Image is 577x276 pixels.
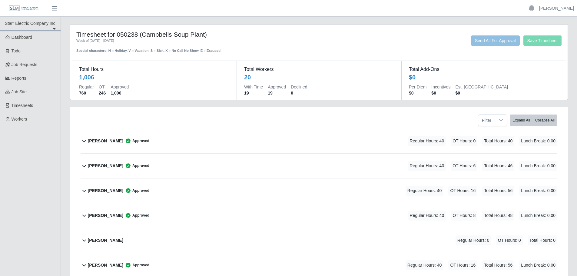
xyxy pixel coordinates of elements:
[79,90,94,96] dd: 760
[482,161,514,171] span: Total Hours: 46
[88,212,123,219] b: [PERSON_NAME]
[482,211,514,221] span: Total Hours: 48
[519,211,557,221] span: Lunch Break: 0.00
[268,90,286,96] dd: 19
[123,163,149,169] span: Approved
[448,260,477,270] span: OT Hours: 16
[12,89,27,94] span: job site
[99,90,106,96] dd: 246
[79,66,229,73] dt: Total Hours
[408,136,446,146] span: Regular Hours: 40
[244,84,263,90] dt: With Time
[123,188,149,194] span: Approved
[12,103,33,108] span: Timesheets
[79,84,94,90] dt: Regular
[431,90,450,96] dd: $0
[79,73,94,81] div: 1,006
[88,138,123,144] b: [PERSON_NAME]
[451,161,477,171] span: OT Hours: 6
[81,228,557,253] button: [PERSON_NAME] Regular Hours: 0 OT Hours: 0 Total Hours: 0
[408,161,446,171] span: Regular Hours: 40
[482,260,514,270] span: Total Hours: 56
[510,115,557,126] div: bulk actions
[528,235,557,245] span: Total Hours: 0
[523,35,562,46] button: Save Timesheet
[244,73,251,81] div: 20
[76,43,273,53] div: Special characters: H = Holiday, V = Vacation, S = Sick, X = No Call No Show, E = Excused
[76,31,273,38] h4: Timesheet for 050238 (Campbells Soup Plant)
[519,136,557,146] span: Lunch Break: 0.00
[8,5,39,12] img: SLM Logo
[123,262,149,268] span: Approved
[111,84,129,90] dt: Approved
[448,186,477,196] span: OT Hours: 16
[455,84,508,90] dt: Est. [GEOGRAPHIC_DATA]
[291,84,307,90] dt: Declined
[482,136,514,146] span: Total Hours: 40
[88,163,123,169] b: [PERSON_NAME]
[409,90,426,96] dd: $0
[76,38,273,43] div: Week of [DATE] - [DATE]
[268,84,286,90] dt: Approved
[409,66,559,73] dt: Total Add-Ons
[519,260,557,270] span: Lunch Break: 0.00
[409,84,426,90] dt: Per Diem
[496,235,523,245] span: OT Hours: 0
[291,90,307,96] dd: 0
[471,35,520,46] button: Send All For Approval
[406,186,444,196] span: Regular Hours: 40
[431,84,450,90] dt: Incentives
[99,84,106,90] dt: OT
[519,186,557,196] span: Lunch Break: 0.00
[123,138,149,144] span: Approved
[12,76,26,81] span: Reports
[455,90,508,96] dd: $0
[88,188,123,194] b: [PERSON_NAME]
[519,161,557,171] span: Lunch Break: 0.00
[451,136,477,146] span: OT Hours: 0
[451,211,477,221] span: OT Hours: 8
[123,212,149,218] span: Approved
[111,90,129,96] dd: 1,006
[244,66,394,73] dt: Total Workers
[88,262,123,268] b: [PERSON_NAME]
[244,90,263,96] dd: 19
[456,235,491,245] span: Regular Hours: 0
[510,115,533,126] button: Expand All
[532,115,557,126] button: Collapse All
[406,260,444,270] span: Regular Hours: 40
[12,48,21,53] span: Todo
[12,35,32,40] span: Dashboard
[482,186,514,196] span: Total Hours: 56
[539,5,574,12] a: [PERSON_NAME]
[478,115,495,126] span: Filter
[81,154,557,178] button: [PERSON_NAME] Approved Regular Hours: 40 OT Hours: 6 Total Hours: 46 Lunch Break: 0.00
[81,203,557,228] button: [PERSON_NAME] Approved Regular Hours: 40 OT Hours: 8 Total Hours: 48 Lunch Break: 0.00
[408,211,446,221] span: Regular Hours: 40
[81,129,557,153] button: [PERSON_NAME] Approved Regular Hours: 40 OT Hours: 0 Total Hours: 40 Lunch Break: 0.00
[81,178,557,203] button: [PERSON_NAME] Approved Regular Hours: 40 OT Hours: 16 Total Hours: 56 Lunch Break: 0.00
[12,62,38,67] span: Job Requests
[409,73,416,81] div: $0
[12,117,27,121] span: Workers
[88,237,123,244] b: [PERSON_NAME]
